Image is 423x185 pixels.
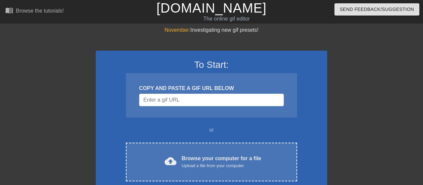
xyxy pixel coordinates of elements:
[5,6,13,14] span: menu_book
[165,155,176,167] span: cloud_upload
[182,162,261,169] div: Upload a file from your computer
[104,59,319,70] h3: To Start:
[340,5,414,14] span: Send Feedback/Suggestion
[113,126,310,134] div: or
[139,84,284,92] div: COPY AND PASTE A GIF URL BELOW
[144,15,309,23] div: The online gif editor
[334,3,419,16] button: Send Feedback/Suggestion
[5,6,64,17] a: Browse the tutorials!
[182,155,261,169] div: Browse your computer for a file
[139,94,284,106] input: Username
[16,8,64,14] div: Browse the tutorials!
[96,26,327,34] div: Investigating new gif presets!
[165,27,190,33] span: November:
[156,1,266,15] a: [DOMAIN_NAME]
